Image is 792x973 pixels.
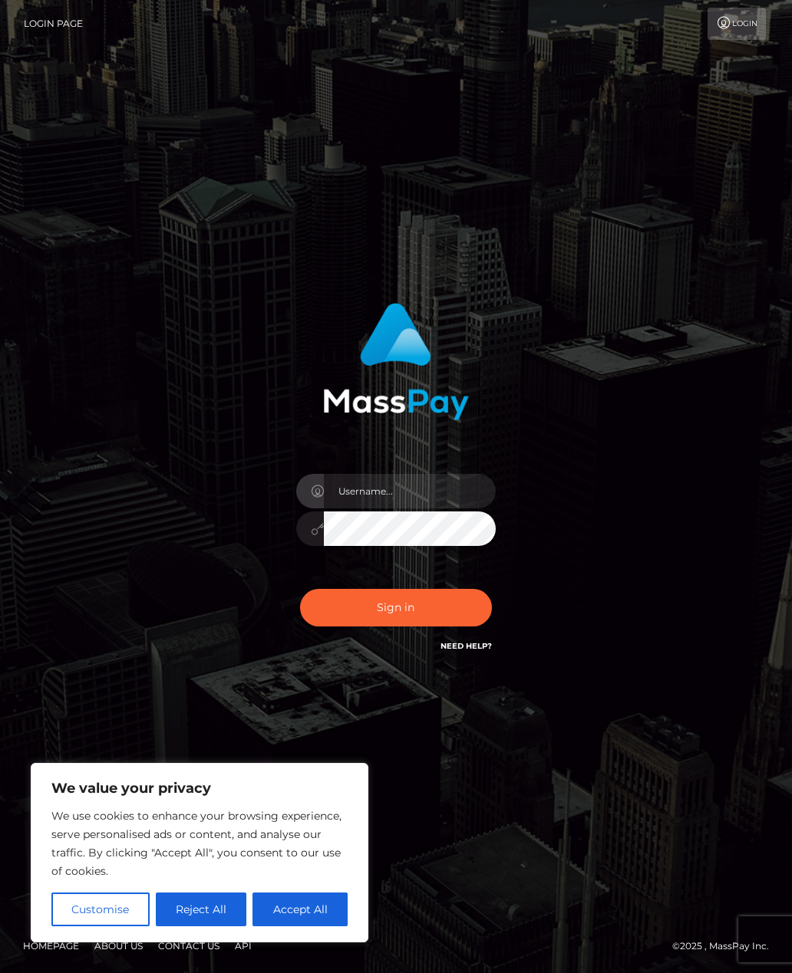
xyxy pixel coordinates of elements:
p: We use cookies to enhance your browsing experience, serve personalised ads or content, and analys... [51,807,348,880]
div: We value your privacy [31,763,368,942]
a: Login [708,8,766,40]
div: © 2025 , MassPay Inc. [672,938,780,955]
img: MassPay Login [323,303,469,420]
button: Accept All [252,892,348,926]
button: Reject All [156,892,247,926]
button: Customise [51,892,150,926]
a: Contact Us [152,934,226,958]
a: About Us [88,934,149,958]
a: API [229,934,258,958]
a: Login Page [24,8,83,40]
a: Need Help? [441,641,492,651]
p: We value your privacy [51,779,348,797]
a: Homepage [17,934,85,958]
button: Sign in [300,589,492,626]
input: Username... [324,474,496,508]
